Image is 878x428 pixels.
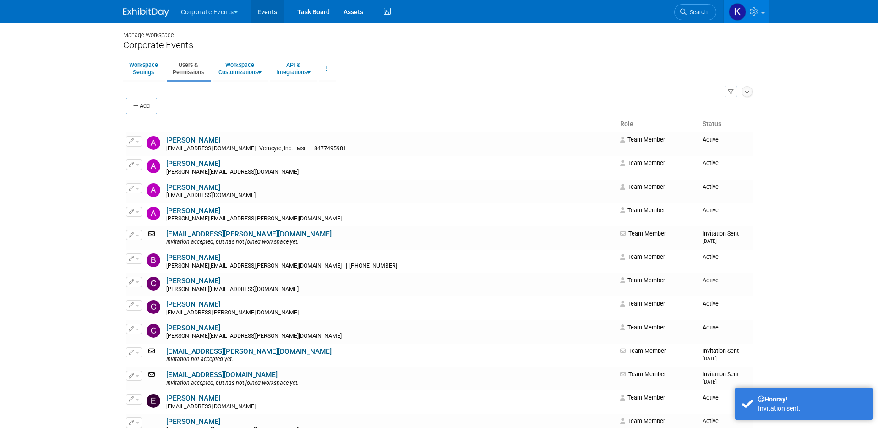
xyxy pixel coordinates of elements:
span: Invitation Sent [703,347,739,362]
span: Team Member [620,253,665,260]
img: Keirsten Davis [729,3,746,21]
img: Emma Mitchell [147,394,160,408]
span: Invitation Sent [703,230,739,244]
img: ExhibitDay [123,8,169,17]
span: Team Member [620,417,665,424]
a: [EMAIL_ADDRESS][DOMAIN_NAME] [166,371,278,379]
span: MSL [297,146,306,152]
img: Celee Spidel [147,300,160,314]
span: Team Member [620,136,665,143]
div: [EMAIL_ADDRESS][PERSON_NAME][DOMAIN_NAME] [166,309,614,317]
span: Team Member [620,394,665,401]
span: Team Member [620,277,665,284]
span: Active [703,277,719,284]
a: API &Integrations [270,57,316,80]
span: Active [703,183,719,190]
img: Amy Wahba [147,207,160,220]
span: Team Member [620,324,665,331]
div: Hooray! [758,395,866,404]
a: [PERSON_NAME] [166,300,220,308]
span: Active [703,136,719,143]
span: 8477495981 [312,145,349,152]
a: [PERSON_NAME] [166,183,220,192]
div: [EMAIL_ADDRESS][DOMAIN_NAME] [166,145,614,153]
img: Adrian Wood [147,159,160,173]
div: Corporate Events [123,39,755,51]
div: Invitation not accepted yet. [166,356,614,363]
div: [PERSON_NAME][EMAIL_ADDRESS][PERSON_NAME][DOMAIN_NAME] [166,215,614,223]
a: [EMAIL_ADDRESS][PERSON_NAME][DOMAIN_NAME] [166,347,332,356]
div: [PERSON_NAME][EMAIL_ADDRESS][PERSON_NAME][DOMAIN_NAME] [166,333,614,340]
img: amine bouhlel [147,183,160,197]
span: Invitation Sent [703,371,739,385]
span: Team Member [620,183,665,190]
div: Manage Workspace [123,23,755,39]
div: [EMAIL_ADDRESS][DOMAIN_NAME] [166,192,614,199]
div: Invitation accepted, but has not joined workspace yet. [166,380,614,387]
span: Veracyte, Inc. [257,145,295,152]
span: Team Member [620,159,665,166]
span: Search [687,9,708,16]
div: Invitation sent. [758,404,866,413]
span: Active [703,394,719,401]
img: Brent Vetter [147,253,160,267]
a: [PERSON_NAME] [166,277,220,285]
span: | [256,145,257,152]
div: [PERSON_NAME][EMAIL_ADDRESS][DOMAIN_NAME] [166,169,614,176]
small: [DATE] [703,238,717,244]
span: | [346,263,347,269]
a: [PERSON_NAME] [166,324,220,332]
img: Adeeb Ansari [147,136,160,150]
div: [EMAIL_ADDRESS][DOMAIN_NAME] [166,403,614,411]
div: [PERSON_NAME][EMAIL_ADDRESS][DOMAIN_NAME] [166,286,614,293]
button: Add [126,98,157,114]
span: Team Member [620,207,665,214]
div: Invitation accepted, but has not joined workspace yet. [166,239,614,246]
span: Team Member [620,347,666,354]
a: Search [674,4,716,20]
small: [DATE] [703,356,717,362]
span: Active [703,253,719,260]
small: [DATE] [703,379,717,385]
span: Team Member [620,300,665,307]
div: [PERSON_NAME][EMAIL_ADDRESS][PERSON_NAME][DOMAIN_NAME] [166,263,614,270]
a: [PERSON_NAME] [166,159,220,168]
a: [PERSON_NAME] [166,136,220,144]
th: Status [699,116,753,132]
span: Team Member [620,230,666,237]
a: [EMAIL_ADDRESS][PERSON_NAME][DOMAIN_NAME] [166,230,332,238]
img: carmen Ruiz Thous [147,277,160,291]
span: Active [703,159,719,166]
span: Active [703,300,719,307]
span: Active [703,324,719,331]
a: [PERSON_NAME] [166,417,220,426]
a: [PERSON_NAME] [166,207,220,215]
a: [PERSON_NAME] [166,253,220,262]
span: [PHONE_NUMBER] [347,263,400,269]
span: Active [703,207,719,214]
span: | [311,145,312,152]
th: Role [616,116,699,132]
a: WorkspaceCustomizations [213,57,267,80]
img: Cornelia Wiese [147,324,160,338]
a: Users &Permissions [167,57,210,80]
a: [PERSON_NAME] [166,394,220,402]
a: WorkspaceSettings [123,57,164,80]
span: Active [703,417,719,424]
span: Team Member [620,371,666,378]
